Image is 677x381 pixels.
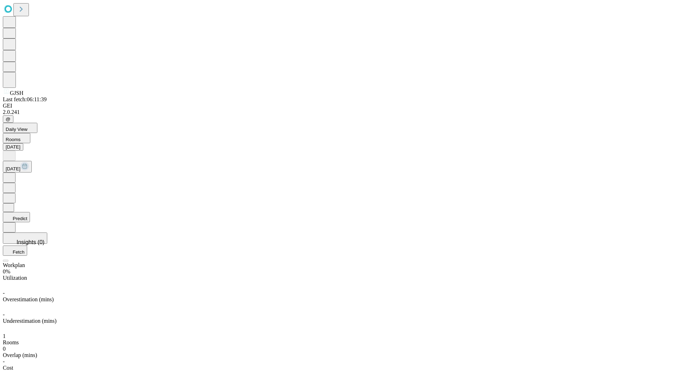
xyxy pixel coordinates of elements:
[3,358,5,364] span: -
[3,103,674,109] div: GEI
[3,115,13,123] button: @
[3,123,37,133] button: Daily View
[6,166,20,171] span: [DATE]
[3,312,5,317] span: -
[3,365,13,371] span: Cost
[3,339,19,345] span: Rooms
[3,346,6,352] span: 0
[3,109,674,115] div: 2.0.241
[3,232,47,244] button: Insights (0)
[6,137,20,142] span: Rooms
[3,296,54,302] span: Overestimation (mins)
[6,116,11,122] span: @
[3,268,10,274] span: 0%
[3,262,25,268] span: Workplan
[3,290,5,296] span: -
[3,143,23,151] button: [DATE]
[3,333,6,339] span: 1
[3,96,47,102] span: Last fetch: 06:11:39
[3,318,56,324] span: Underestimation (mins)
[3,212,30,222] button: Predict
[17,239,44,245] span: Insights (0)
[10,90,23,96] span: GJSH
[3,161,32,173] button: [DATE]
[3,133,30,143] button: Rooms
[3,275,27,281] span: Utilization
[3,246,27,256] button: Fetch
[3,352,37,358] span: Overlap (mins)
[6,127,28,132] span: Daily View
